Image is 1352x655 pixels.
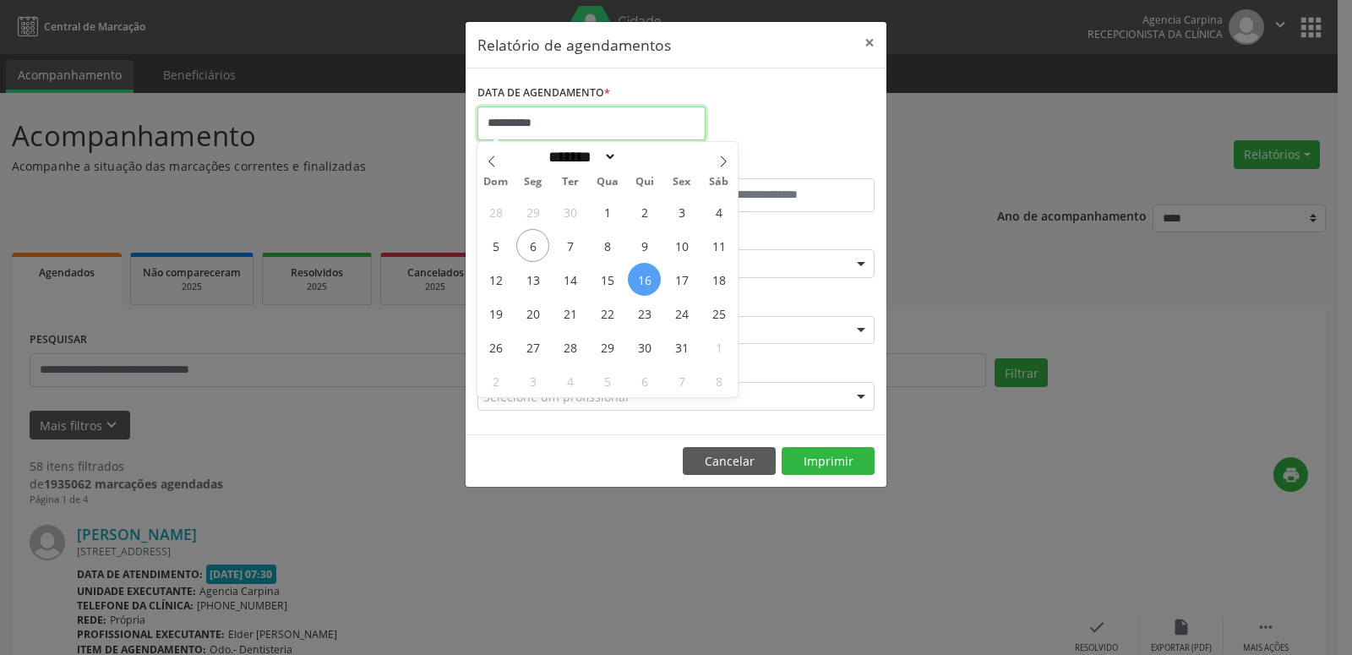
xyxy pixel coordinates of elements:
[702,330,735,363] span: Novembro 1, 2025
[701,177,738,188] span: Sáb
[516,263,549,296] span: Outubro 13, 2025
[542,148,617,166] select: Month
[516,195,549,228] span: Setembro 29, 2025
[591,364,624,397] span: Novembro 5, 2025
[479,229,512,262] span: Outubro 5, 2025
[626,177,663,188] span: Qui
[515,177,552,188] span: Seg
[479,195,512,228] span: Setembro 28, 2025
[591,263,624,296] span: Outubro 15, 2025
[477,80,610,106] label: DATA DE AGENDAMENTO
[680,152,875,178] label: ATÉ
[516,364,549,397] span: Novembro 3, 2025
[663,177,701,188] span: Sex
[628,229,661,262] span: Outubro 9, 2025
[553,263,586,296] span: Outubro 14, 2025
[617,148,673,166] input: Year
[702,195,735,228] span: Outubro 4, 2025
[477,177,515,188] span: Dom
[553,330,586,363] span: Outubro 28, 2025
[665,229,698,262] span: Outubro 10, 2025
[702,297,735,330] span: Outubro 25, 2025
[665,297,698,330] span: Outubro 24, 2025
[591,330,624,363] span: Outubro 29, 2025
[553,297,586,330] span: Outubro 21, 2025
[516,297,549,330] span: Outubro 20, 2025
[782,447,875,476] button: Imprimir
[479,263,512,296] span: Outubro 12, 2025
[591,229,624,262] span: Outubro 8, 2025
[665,263,698,296] span: Outubro 17, 2025
[552,177,589,188] span: Ter
[589,177,626,188] span: Qua
[516,330,549,363] span: Outubro 27, 2025
[479,330,512,363] span: Outubro 26, 2025
[702,229,735,262] span: Outubro 11, 2025
[516,229,549,262] span: Outubro 6, 2025
[683,447,776,476] button: Cancelar
[591,195,624,228] span: Outubro 1, 2025
[483,388,629,406] span: Selecione um profissional
[553,229,586,262] span: Outubro 7, 2025
[853,22,886,63] button: Close
[702,364,735,397] span: Novembro 8, 2025
[628,297,661,330] span: Outubro 23, 2025
[665,364,698,397] span: Novembro 7, 2025
[553,195,586,228] span: Setembro 30, 2025
[553,364,586,397] span: Novembro 4, 2025
[628,330,661,363] span: Outubro 30, 2025
[628,263,661,296] span: Outubro 16, 2025
[591,297,624,330] span: Outubro 22, 2025
[628,195,661,228] span: Outubro 2, 2025
[665,195,698,228] span: Outubro 3, 2025
[702,263,735,296] span: Outubro 18, 2025
[628,364,661,397] span: Novembro 6, 2025
[479,297,512,330] span: Outubro 19, 2025
[479,364,512,397] span: Novembro 2, 2025
[665,330,698,363] span: Outubro 31, 2025
[477,34,671,56] h5: Relatório de agendamentos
